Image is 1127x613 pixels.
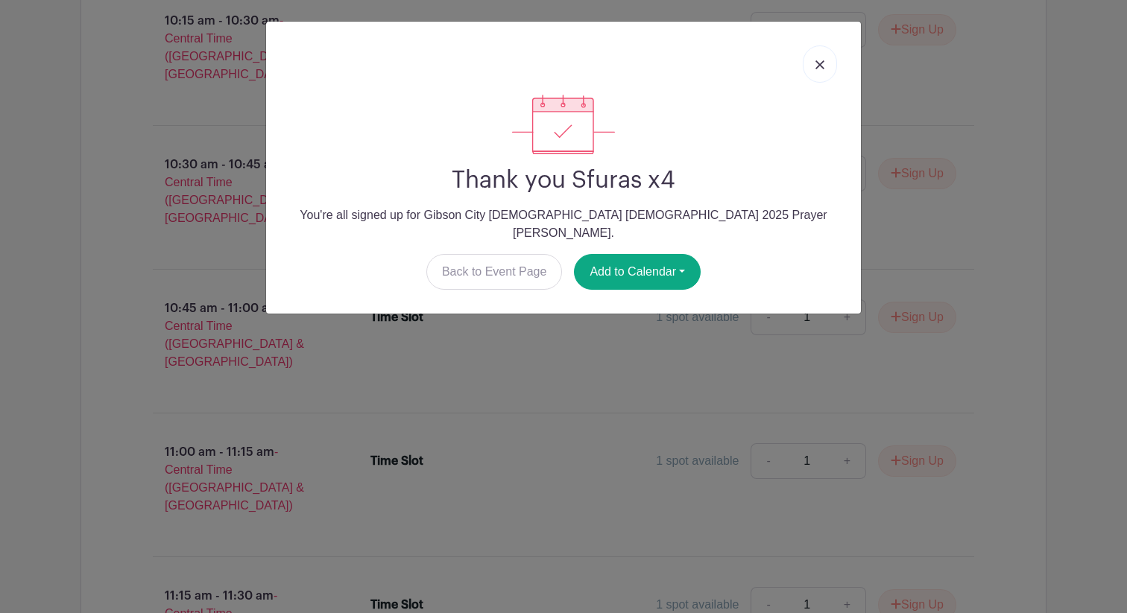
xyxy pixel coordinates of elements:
p: You're all signed up for Gibson City [DEMOGRAPHIC_DATA] [DEMOGRAPHIC_DATA] 2025 Prayer [PERSON_NA... [278,206,849,242]
img: signup_complete-c468d5dda3e2740ee63a24cb0ba0d3ce5d8a4ecd24259e683200fb1569d990c8.svg [512,95,615,154]
img: close_button-5f87c8562297e5c2d7936805f587ecaba9071eb48480494691a3f1689db116b3.svg [815,60,824,69]
button: Add to Calendar [574,254,701,290]
a: Back to Event Page [426,254,563,290]
h2: Thank you Sfuras x4 [278,166,849,194]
